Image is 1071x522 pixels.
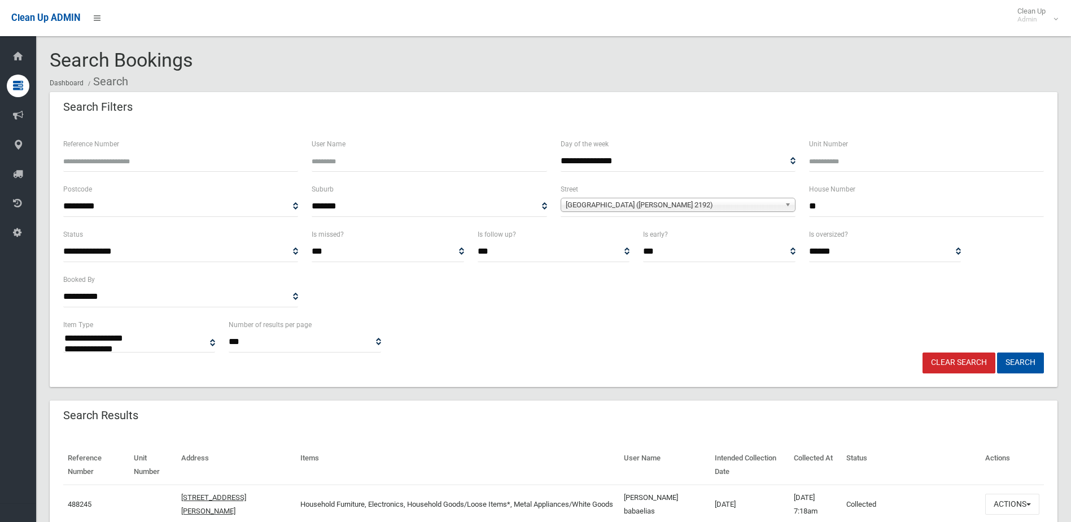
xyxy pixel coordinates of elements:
[63,446,129,485] th: Reference Number
[1012,7,1057,24] span: Clean Up
[181,493,246,515] a: [STREET_ADDRESS][PERSON_NAME]
[561,183,578,195] label: Street
[50,96,146,118] header: Search Filters
[296,446,619,485] th: Items
[229,319,312,331] label: Number of results per page
[789,446,842,485] th: Collected At
[63,138,119,150] label: Reference Number
[643,228,668,241] label: Is early?
[63,319,93,331] label: Item Type
[809,228,848,241] label: Is oversized?
[1017,15,1046,24] small: Admin
[63,273,95,286] label: Booked By
[312,183,334,195] label: Suburb
[11,12,80,23] span: Clean Up ADMIN
[177,446,296,485] th: Address
[63,228,83,241] label: Status
[842,446,980,485] th: Status
[997,353,1044,373] button: Search
[619,446,710,485] th: User Name
[985,494,1039,515] button: Actions
[478,228,516,241] label: Is follow up?
[129,446,177,485] th: Unit Number
[85,71,128,92] li: Search
[68,500,91,508] a: 488245
[561,138,609,150] label: Day of the week
[312,228,344,241] label: Is missed?
[809,138,848,150] label: Unit Number
[50,79,84,87] a: Dashboard
[312,138,346,150] label: User Name
[923,353,995,373] a: Clear Search
[566,198,780,212] span: [GEOGRAPHIC_DATA] ([PERSON_NAME] 2192)
[809,183,855,195] label: House Number
[710,446,790,485] th: Intended Collection Date
[981,446,1044,485] th: Actions
[50,404,152,427] header: Search Results
[50,49,193,71] span: Search Bookings
[63,183,92,195] label: Postcode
